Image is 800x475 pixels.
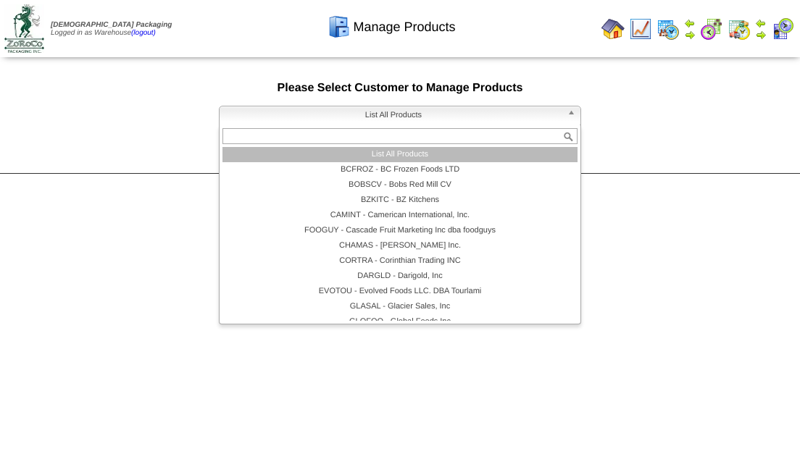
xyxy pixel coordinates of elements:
img: arrowright.gif [684,29,696,41]
span: [DEMOGRAPHIC_DATA] Packaging [51,21,172,29]
img: calendarcustomer.gif [771,17,794,41]
li: GLOFOO - Global Foods Inc [222,314,578,329]
span: List All Products [225,106,562,124]
span: Please Select Customer to Manage Products [278,82,523,94]
img: zoroco-logo-small.webp [4,4,44,53]
li: GLASAL - Glacier Sales, Inc [222,299,578,314]
img: cabinet.gif [328,15,351,38]
span: Manage Products [353,20,455,35]
li: BOBSCV - Bobs Red Mill CV [222,177,578,193]
li: DARGLD - Darigold, Inc [222,269,578,284]
img: calendarinout.gif [728,17,751,41]
li: CHAMAS - [PERSON_NAME] Inc. [222,238,578,253]
li: BZKITC - BZ Kitchens [222,193,578,208]
img: arrowleft.gif [755,17,767,29]
img: calendarprod.gif [657,17,680,41]
li: EVOTOU - Evolved Foods LLC. DBA Tourlami [222,284,578,299]
li: BCFROZ - BC Frozen Foods LTD [222,162,578,177]
img: arrowleft.gif [684,17,696,29]
a: (logout) [131,29,156,37]
li: CORTRA - Corinthian Trading INC [222,253,578,269]
li: CAMINT - Camerican International, Inc. [222,208,578,223]
img: arrowright.gif [755,29,767,41]
span: Logged in as Warehouse [51,21,172,37]
li: List All Products [222,147,578,162]
img: calendarblend.gif [700,17,723,41]
img: line_graph.gif [629,17,652,41]
li: FOOGUY - Cascade Fruit Marketing Inc dba foodguys [222,223,578,238]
